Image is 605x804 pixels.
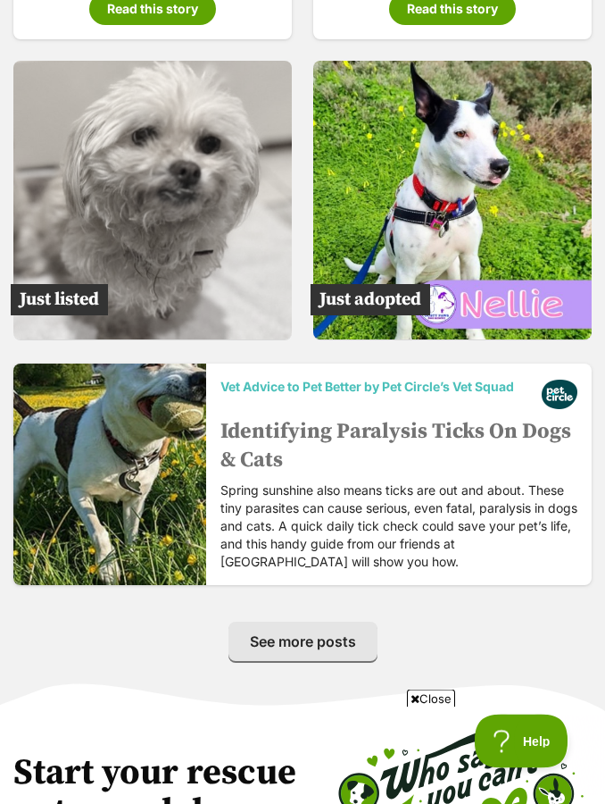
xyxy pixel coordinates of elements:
a: See more posts [228,623,377,662]
img: Medium Female Australian Cattle Dog Mix Dog [313,62,592,340]
span: Vet Advice to Pet Better by Pet Circle’s Vet Squad [220,379,514,411]
span: See more posts [250,632,356,653]
p: Spring sunshine also means ticks are out and about. These tiny parasites can cause serious, even ... [220,483,577,573]
img: Small Female Maltese Mix Dog [13,62,292,340]
a: Vet Advice to Pet Better by Pet Circle’s Vet Squad Identifying Paralysis Ticks On Dogs & Cats Spr... [13,364,592,586]
span: Just listed [11,285,108,316]
span: Just adopted [311,285,430,316]
iframe: Help Scout Beacon - Open [475,715,569,768]
h3: Identifying Paralysis Ticks On Dogs & Cats [220,419,577,476]
a: Just listed [13,326,292,344]
span: Close [407,690,455,708]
